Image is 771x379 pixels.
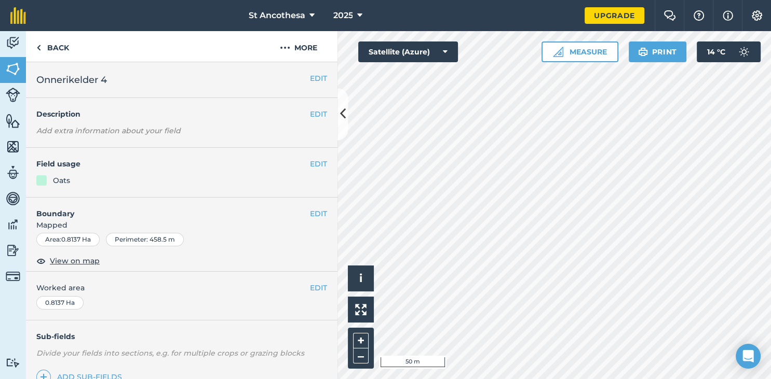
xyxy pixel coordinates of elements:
[707,41,725,62] span: 14 ° C
[10,7,26,24] img: fieldmargin Logo
[310,73,327,84] button: EDIT
[36,41,41,54] img: svg+xml;base64,PHN2ZyB4bWxucz0iaHR0cDovL3d3dy53My5vcmcvMjAwMC9zdmciIHdpZHRoPSI5IiBoZWlnaHQ9IjI0Ii...
[353,333,369,348] button: +
[310,282,327,293] button: EDIT
[638,46,648,58] img: svg+xml;base64,PHN2ZyB4bWxucz0iaHR0cDovL3d3dy53My5vcmcvMjAwMC9zdmciIHdpZHRoPSIxOSIgaGVpZ2h0PSIyNC...
[736,344,761,369] div: Open Intercom Messenger
[629,41,687,62] button: Print
[36,255,100,267] button: View on map
[6,88,20,102] img: svg+xml;base64,PD94bWwgdmVyc2lvbj0iMS4wIiBlbmNvZGluZz0idXRmLTgiPz4KPCEtLSBHZW5lcmF0b3I6IEFkb2JlIE...
[310,208,327,219] button: EDIT
[36,108,327,120] h4: Description
[36,233,100,246] div: Area : 0.8137 Ha
[697,41,761,62] button: 14 °C
[6,35,20,51] img: svg+xml;base64,PD94bWwgdmVyc2lvbj0iMS4wIiBlbmNvZGluZz0idXRmLTgiPz4KPCEtLSBHZW5lcmF0b3I6IEFkb2JlIE...
[6,269,20,284] img: svg+xml;base64,PD94bWwgdmVyc2lvbj0iMS4wIiBlbmNvZGluZz0idXRmLTgiPz4KPCEtLSBHZW5lcmF0b3I6IEFkb2JlIE...
[50,255,100,266] span: View on map
[6,191,20,206] img: svg+xml;base64,PD94bWwgdmVyc2lvbj0iMS4wIiBlbmNvZGluZz0idXRmLTgiPz4KPCEtLSBHZW5lcmF0b3I6IEFkb2JlIE...
[664,10,676,21] img: Two speech bubbles overlapping with the left bubble in the forefront
[693,10,705,21] img: A question mark icon
[248,9,305,22] span: St Ancothesa
[359,272,362,285] span: i
[6,139,20,155] img: svg+xml;base64,PHN2ZyB4bWxucz0iaHR0cDovL3d3dy53My5vcmcvMjAwMC9zdmciIHdpZHRoPSI1NiIgaGVpZ2h0PSI2MC...
[734,41,754,62] img: svg+xml;base64,PD94bWwgdmVyc2lvbj0iMS4wIiBlbmNvZGluZz0idXRmLTgiPz4KPCEtLSBHZW5lcmF0b3I6IEFkb2JlIE...
[26,198,310,219] h4: Boundary
[36,73,107,87] span: Onnerikelder 4
[358,41,458,62] button: Satellite (Azure)
[310,108,327,120] button: EDIT
[355,304,367,315] img: Four arrows, one pointing top left, one top right, one bottom right and the last bottom left
[6,61,20,77] img: svg+xml;base64,PHN2ZyB4bWxucz0iaHR0cDovL3d3dy53My5vcmcvMjAwMC9zdmciIHdpZHRoPSI1NiIgaGVpZ2h0PSI2MC...
[260,31,337,62] button: More
[348,265,374,291] button: i
[353,348,369,363] button: –
[6,243,20,258] img: svg+xml;base64,PD94bWwgdmVyc2lvbj0iMS4wIiBlbmNvZGluZz0idXRmLTgiPz4KPCEtLSBHZW5lcmF0b3I6IEFkb2JlIE...
[106,233,184,246] div: Perimeter : 458.5 m
[6,217,20,232] img: svg+xml;base64,PD94bWwgdmVyc2lvbj0iMS4wIiBlbmNvZGluZz0idXRmLTgiPz4KPCEtLSBHZW5lcmF0b3I6IEFkb2JlIE...
[26,219,337,231] span: Mapped
[333,9,353,22] span: 2025
[542,41,618,62] button: Measure
[280,41,290,54] img: svg+xml;base64,PHN2ZyB4bWxucz0iaHR0cDovL3d3dy53My5vcmcvMjAwMC9zdmciIHdpZHRoPSIyMCIgaGVpZ2h0PSIyNC...
[6,165,20,180] img: svg+xml;base64,PD94bWwgdmVyc2lvbj0iMS4wIiBlbmNvZGluZz0idXRmLTgiPz4KPCEtLSBHZW5lcmF0b3I6IEFkb2JlIE...
[26,331,337,342] h4: Sub-fields
[36,158,310,170] h4: Field usage
[53,175,70,186] div: Oats
[36,282,327,293] span: Worked area
[6,358,20,368] img: svg+xml;base64,PD94bWwgdmVyc2lvbj0iMS4wIiBlbmNvZGluZz0idXRmLTgiPz4KPCEtLSBHZW5lcmF0b3I6IEFkb2JlIE...
[6,113,20,129] img: svg+xml;base64,PHN2ZyB4bWxucz0iaHR0cDovL3d3dy53My5vcmcvMjAwMC9zdmciIHdpZHRoPSI1NiIgaGVpZ2h0PSI2MC...
[553,47,563,57] img: Ruler icon
[585,7,644,24] a: Upgrade
[751,10,763,21] img: A cog icon
[36,348,304,358] em: Divide your fields into sections, e.g. for multiple crops or grazing blocks
[36,296,84,310] div: 0.8137 Ha
[310,158,327,170] button: EDIT
[26,31,79,62] a: Back
[723,9,733,22] img: svg+xml;base64,PHN2ZyB4bWxucz0iaHR0cDovL3d3dy53My5vcmcvMjAwMC9zdmciIHdpZHRoPSIxNyIgaGVpZ2h0PSIxNy...
[36,255,46,267] img: svg+xml;base64,PHN2ZyB4bWxucz0iaHR0cDovL3d3dy53My5vcmcvMjAwMC9zdmciIHdpZHRoPSIxOCIgaGVpZ2h0PSIyNC...
[36,126,181,135] em: Add extra information about your field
